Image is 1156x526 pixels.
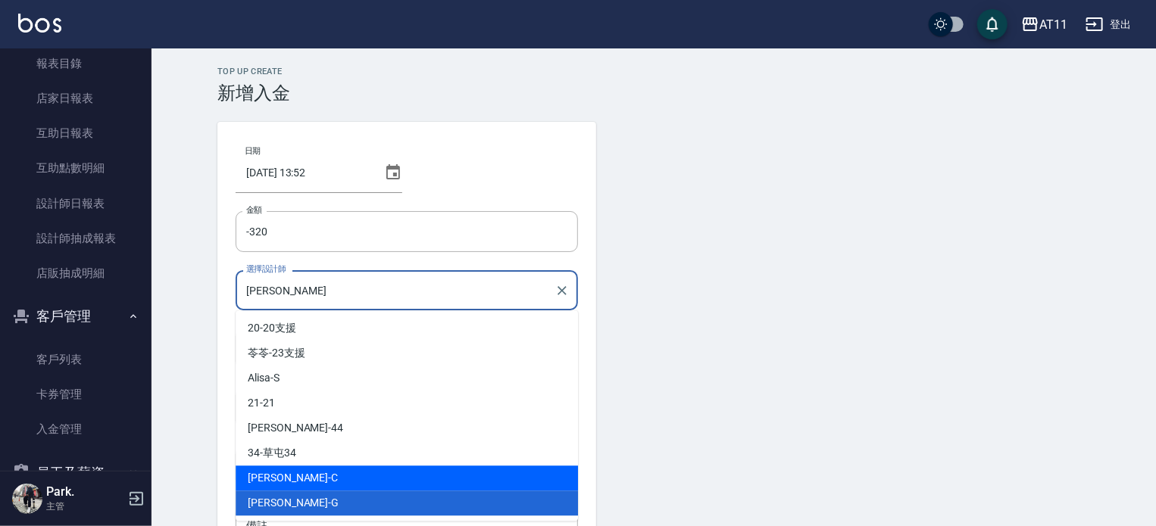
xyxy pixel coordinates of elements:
h5: Park. [46,484,123,500]
a: 卡券管理 [6,377,145,412]
button: 客戶管理 [6,297,145,336]
label: 日期 [245,145,261,157]
span: Alisa -S [248,370,280,386]
span: [PERSON_NAME] -C [248,470,338,486]
span: 34 -草屯34 [248,445,296,461]
a: 客戶列表 [6,342,145,377]
h2: Top Up Create [217,67,1090,76]
span: 21 -21 [248,395,275,411]
a: 設計師抽成報表 [6,221,145,256]
a: 互助日報表 [6,116,145,151]
span: [PERSON_NAME] -G [248,495,339,511]
button: 員工及薪資 [6,453,145,493]
button: Clear [551,280,573,301]
a: 互助點數明細 [6,151,145,185]
label: 選擇設計師 [246,263,286,275]
button: 登出 [1079,11,1138,39]
span: 苓苓 -23支援 [248,345,305,361]
a: 店販抽成明細 [6,256,145,291]
button: save [977,9,1008,39]
label: 金額 [246,204,262,216]
p: 主管 [46,500,123,513]
span: 20 -20支援 [248,320,296,336]
h3: 新增入金 [217,82,1090,104]
span: [PERSON_NAME] -44 [248,420,343,436]
div: AT11 [1039,15,1067,34]
a: 報表目錄 [6,46,145,81]
a: 設計師日報表 [6,186,145,221]
button: AT11 [1015,9,1073,40]
span: Penny -N [248,295,288,311]
a: 店家日報表 [6,81,145,116]
img: Logo [18,14,61,33]
a: 入金管理 [6,412,145,447]
img: Person [12,484,42,514]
